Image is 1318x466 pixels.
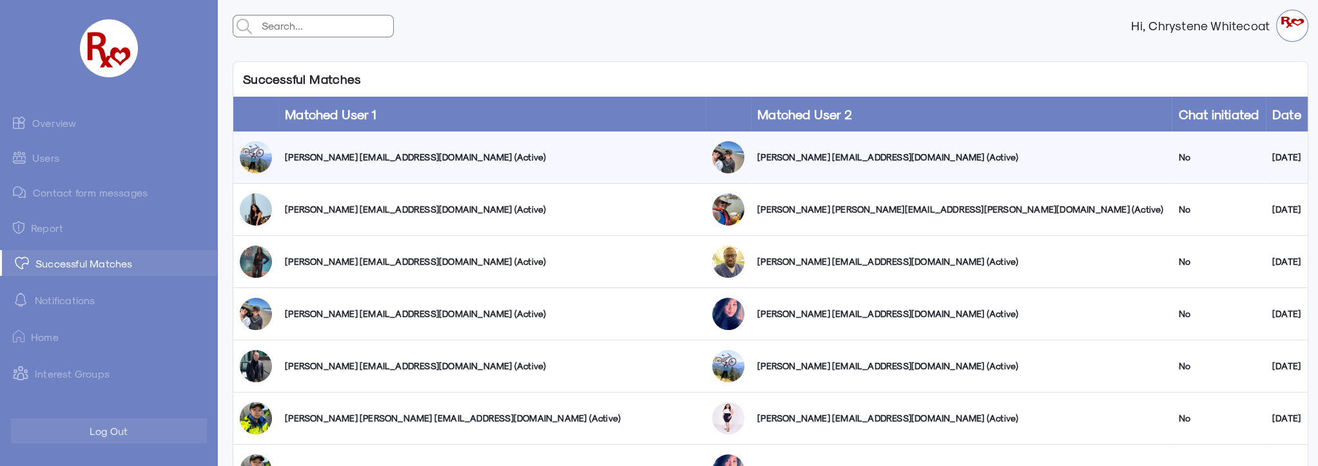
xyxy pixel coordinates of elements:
[712,402,744,434] img: mzlqokvl48ic6decponq.png
[13,292,28,307] img: notification-default-white.svg
[240,193,272,226] img: d3hozx4cce2k3ws37dxs.jpg
[1272,307,1301,320] div: [DATE]
[1178,203,1259,216] div: No
[757,203,1165,216] div: [PERSON_NAME] [PERSON_NAME][EMAIL_ADDRESS][PERSON_NAME][DOMAIN_NAME] (Active)
[1178,360,1259,373] div: No
[285,203,699,216] div: [PERSON_NAME] [EMAIL_ADDRESS][DOMAIN_NAME] (Active)
[1272,360,1301,373] div: [DATE]
[1272,412,1301,425] div: [DATE]
[240,350,272,382] img: wzi9xzdmkac4pjxxmzi3.jpg
[1178,412,1259,425] div: No
[285,360,699,373] div: [PERSON_NAME] [EMAIL_ADDRESS][DOMAIN_NAME] (Active)
[1178,151,1259,164] div: No
[1178,255,1259,268] div: No
[712,141,744,173] img: vnivom1mx5s6avaqshr1.jpg
[1178,106,1259,122] a: Chat initiated
[285,106,376,122] a: Matched User 1
[13,151,26,164] img: admin-ic-users.svg
[258,15,393,36] input: Search...
[13,116,26,129] img: admin-ic-overview.svg
[712,193,744,226] img: stoxbr6mqmahal6cjiue.jpg
[285,255,699,268] div: [PERSON_NAME] [EMAIL_ADDRESS][DOMAIN_NAME] (Active)
[712,246,744,278] img: gibrszc0djfcapskkpw8.jpg
[233,62,371,97] p: Successful Matches
[240,298,272,330] img: vnivom1mx5s6avaqshr1.jpg
[757,412,1165,425] div: [PERSON_NAME] [EMAIL_ADDRESS][DOMAIN_NAME] (Active)
[712,298,744,330] img: hfl1idckubhno3tp2jua.jpg
[13,330,24,343] img: ic-home.png
[285,412,699,425] div: [PERSON_NAME] [PERSON_NAME] [EMAIL_ADDRESS][DOMAIN_NAME] (Active)
[13,221,24,234] img: admin-ic-report.svg
[757,307,1165,320] div: [PERSON_NAME] [EMAIL_ADDRESS][DOMAIN_NAME] (Active)
[757,255,1165,268] div: [PERSON_NAME] [EMAIL_ADDRESS][DOMAIN_NAME] (Active)
[1272,203,1301,216] div: [DATE]
[15,257,29,269] img: matched.svg
[240,141,272,173] img: xsuk2eelnw0e0holvsks.jpg
[285,307,699,320] div: [PERSON_NAME] [EMAIL_ADDRESS][DOMAIN_NAME] (Active)
[13,365,28,381] img: intrestGropus.svg
[1178,307,1259,320] div: No
[1272,106,1301,122] a: Date
[11,418,207,443] button: Log Out
[13,186,26,199] img: admin-ic-contact-message.svg
[240,246,272,278] img: dgnzvizbobmavmaovsvb.jpg
[757,106,852,122] a: Matched User 2
[757,360,1165,373] div: [PERSON_NAME] [EMAIL_ADDRESS][DOMAIN_NAME] (Active)
[240,402,272,434] img: bkkl7ajqwhzkszgblak7.jpg
[1131,19,1276,32] strong: Hi, Chrystene Whitecoat
[233,15,255,37] img: admin-search.svg
[712,350,744,382] img: xsuk2eelnw0e0holvsks.jpg
[285,151,699,164] div: [PERSON_NAME] [EMAIL_ADDRESS][DOMAIN_NAME] (Active)
[1272,151,1301,164] div: [DATE]
[1272,255,1301,268] div: [DATE]
[757,151,1165,164] div: [PERSON_NAME] [EMAIL_ADDRESS][DOMAIN_NAME] (Active)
